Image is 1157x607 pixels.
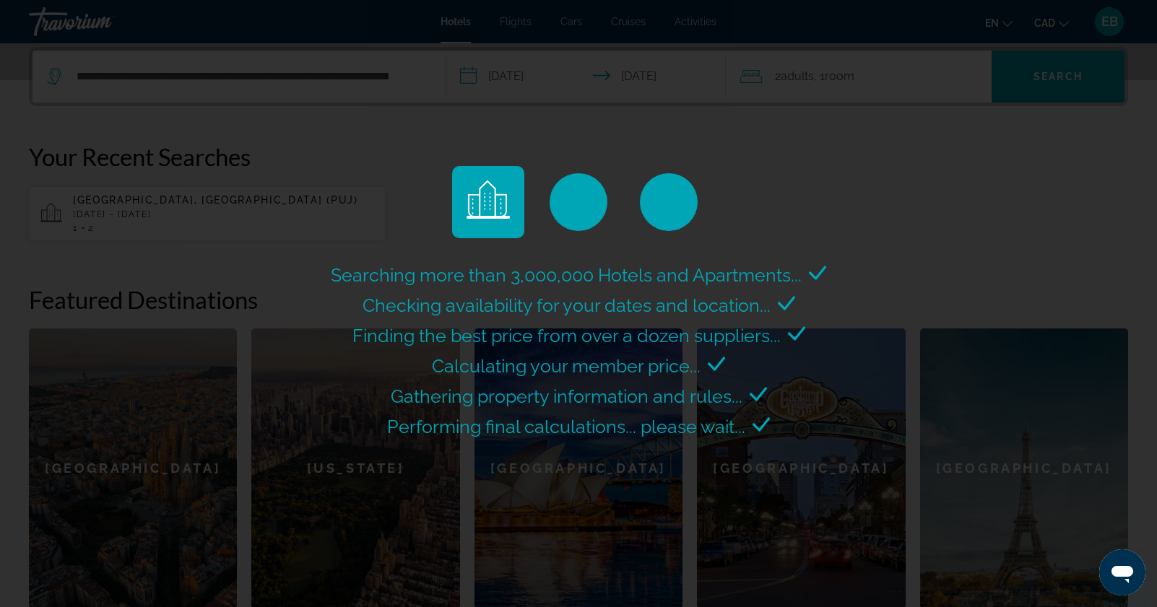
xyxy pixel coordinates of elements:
[387,416,745,437] span: Performing final calculations... please wait...
[363,294,771,316] span: Checking availability for your dates and location...
[352,325,781,346] span: Finding the best price from over a dozen suppliers...
[391,385,742,407] span: Gathering property information and rules...
[1099,549,1145,595] iframe: Button to launch messaging window
[432,355,701,377] span: Calculating your member price...
[331,264,802,286] span: Searching more than 3,000,000 Hotels and Apartments...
